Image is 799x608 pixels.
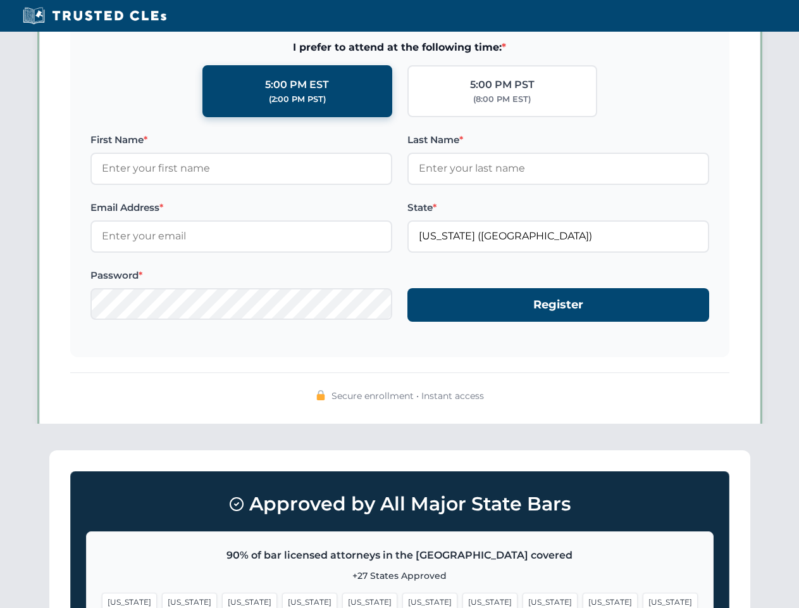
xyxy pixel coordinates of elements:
[470,77,535,93] div: 5:00 PM PST
[90,268,392,283] label: Password
[473,93,531,106] div: (8:00 PM EST)
[90,153,392,184] input: Enter your first name
[90,39,709,56] span: I prefer to attend at the following time:
[265,77,329,93] div: 5:00 PM EST
[407,132,709,148] label: Last Name
[102,569,698,583] p: +27 States Approved
[90,200,392,215] label: Email Address
[102,547,698,564] p: 90% of bar licensed attorneys in the [GEOGRAPHIC_DATA] covered
[407,153,709,184] input: Enter your last name
[269,93,326,106] div: (2:00 PM PST)
[316,390,326,400] img: 🔒
[19,6,170,25] img: Trusted CLEs
[407,220,709,252] input: Florida (FL)
[90,132,392,148] label: First Name
[407,200,709,215] label: State
[90,220,392,252] input: Enter your email
[86,487,714,521] h3: Approved by All Major State Bars
[407,288,709,322] button: Register
[331,389,484,403] span: Secure enrollment • Instant access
